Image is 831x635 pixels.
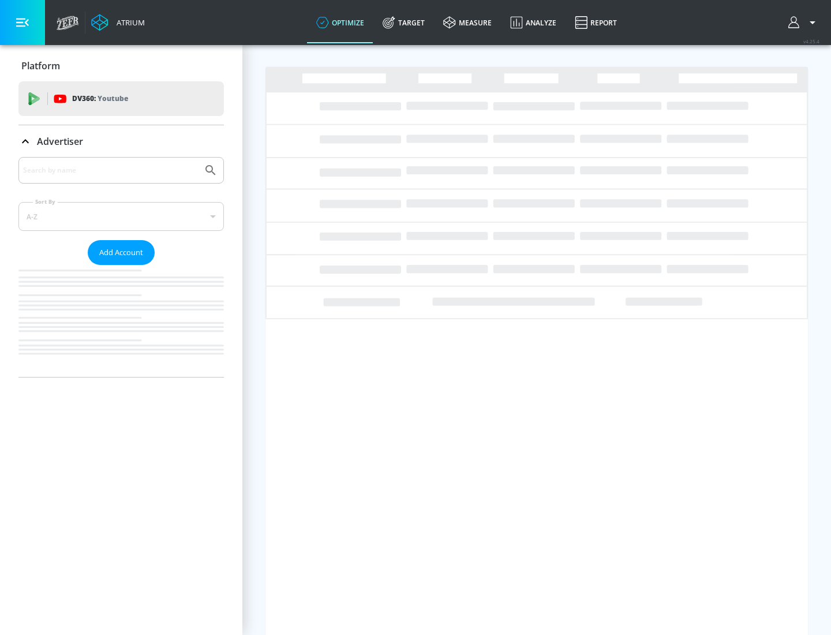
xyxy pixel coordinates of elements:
a: measure [434,2,501,43]
nav: list of Advertiser [18,265,224,377]
div: DV360: Youtube [18,81,224,116]
div: Advertiser [18,125,224,158]
div: Advertiser [18,157,224,377]
div: A-Z [18,202,224,231]
p: DV360: [72,92,128,105]
a: Atrium [91,14,145,31]
a: Analyze [501,2,566,43]
a: Target [373,2,434,43]
div: Atrium [112,17,145,28]
input: Search by name [23,163,198,178]
p: Advertiser [37,135,83,148]
p: Platform [21,59,60,72]
button: Add Account [88,240,155,265]
span: Add Account [99,246,143,259]
a: optimize [307,2,373,43]
div: Platform [18,50,224,82]
p: Youtube [98,92,128,104]
label: Sort By [33,198,58,206]
a: Report [566,2,626,43]
span: v 4.25.4 [803,38,819,44]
